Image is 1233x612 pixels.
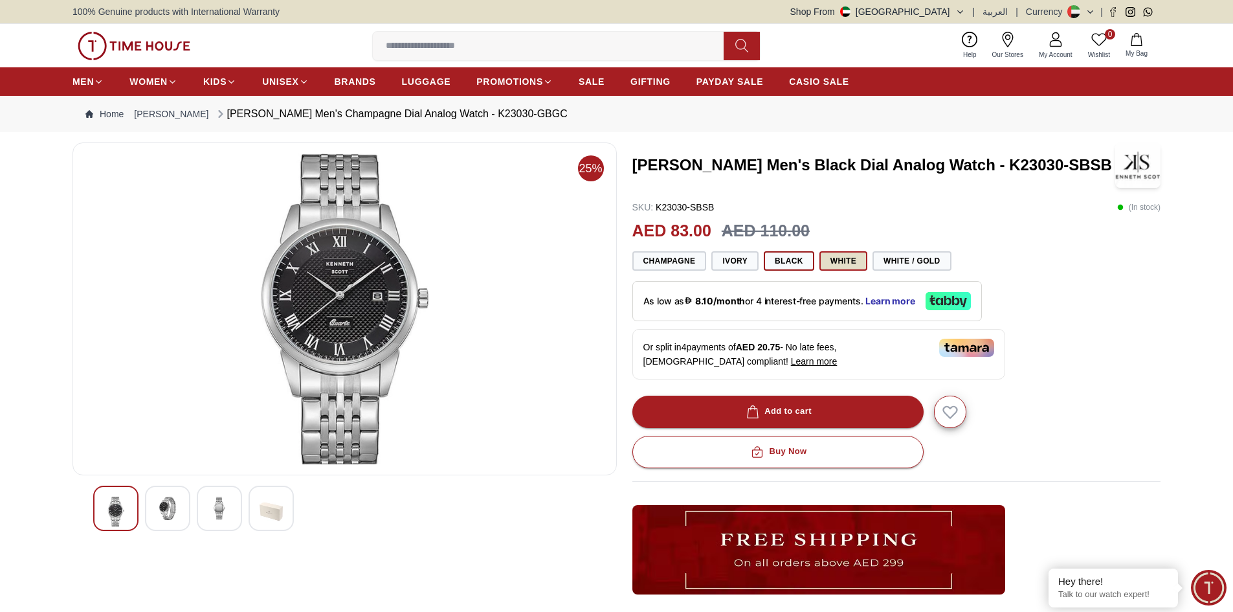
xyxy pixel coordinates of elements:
[1143,7,1153,17] a: Whatsapp
[711,251,759,271] button: Ivory
[632,155,1116,176] h3: [PERSON_NAME] Men's Black Dial Analog Watch - K23030-SBSB
[1026,5,1068,18] div: Currency
[203,70,236,93] a: KIDS
[1118,30,1155,61] button: My Bag
[632,201,715,214] p: K23030-SBSB
[1126,7,1135,17] a: Instagram
[722,219,810,244] h3: AED 110.00
[78,32,190,60] img: ...
[748,444,806,459] div: Buy Now
[1191,570,1227,606] div: Chat Widget
[1120,49,1153,58] span: My Bag
[1100,5,1103,18] span: |
[262,75,298,88] span: UNISEX
[579,75,605,88] span: SALE
[1105,29,1115,40] span: 0
[632,329,1005,380] div: Or split in 4 payments of - No late fees, [DEMOGRAPHIC_DATA] compliant!
[630,70,671,93] a: GIFTING
[984,29,1031,62] a: Our Stores
[260,497,283,527] img: Kenneth Scott Men's Champagne Dial Analog Watch - K23030-GBGC
[1117,201,1161,214] p: ( In stock )
[203,75,227,88] span: KIDS
[632,202,654,212] span: SKU :
[819,251,867,271] button: White
[579,70,605,93] a: SALE
[104,497,128,527] img: Kenneth Scott Men's Champagne Dial Analog Watch - K23030-GBGC
[973,5,975,18] span: |
[129,70,177,93] a: WOMEN
[955,29,984,62] a: Help
[335,70,376,93] a: BRANDS
[129,75,168,88] span: WOMEN
[335,75,376,88] span: BRANDS
[696,70,763,93] a: PAYDAY SALE
[987,50,1028,60] span: Our Stores
[262,70,308,93] a: UNISEX
[1108,7,1118,17] a: Facebook
[208,497,231,520] img: Kenneth Scott Men's Champagne Dial Analog Watch - K23030-GBGC
[630,75,671,88] span: GIFTING
[1115,142,1161,188] img: Kenneth Scott Men's Black Dial Analog Watch - K23030-SBSB
[632,251,707,271] button: Champagne
[872,251,951,271] button: White / Gold
[789,75,849,88] span: CASIO SALE
[840,6,850,17] img: United Arab Emirates
[632,505,1005,595] img: ...
[72,70,104,93] a: MEN
[1058,575,1168,588] div: Hey there!
[790,5,965,18] button: Shop From[GEOGRAPHIC_DATA]
[476,75,543,88] span: PROMOTIONS
[402,75,451,88] span: LUGGAGE
[1058,589,1168,600] p: Talk to our watch expert!
[72,96,1161,132] nav: Breadcrumb
[72,5,280,18] span: 100% Genuine products with International Warranty
[156,497,179,520] img: Kenneth Scott Men's Champagne Dial Analog Watch - K23030-GBGC
[764,251,814,271] button: Black
[791,356,838,367] span: Learn more
[83,153,606,464] img: Kenneth Scott Men's Champagne Dial Analog Watch - K23030-GBGC
[578,155,604,181] span: 25%
[744,404,812,419] div: Add to cart
[736,342,780,352] span: AED 20.75
[1034,50,1078,60] span: My Account
[1083,50,1115,60] span: Wishlist
[632,219,711,244] h2: AED 83.00
[789,70,849,93] a: CASIO SALE
[983,5,1008,18] button: العربية
[1080,29,1118,62] a: 0Wishlist
[696,75,763,88] span: PAYDAY SALE
[1016,5,1018,18] span: |
[958,50,982,60] span: Help
[214,106,568,122] div: [PERSON_NAME] Men's Champagne Dial Analog Watch - K23030-GBGC
[632,396,924,428] button: Add to cart
[632,436,924,468] button: Buy Now
[476,70,553,93] a: PROMOTIONS
[134,108,208,120] a: [PERSON_NAME]
[939,339,994,357] img: Tamara
[402,70,451,93] a: LUGGAGE
[85,108,124,120] a: Home
[72,75,94,88] span: MEN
